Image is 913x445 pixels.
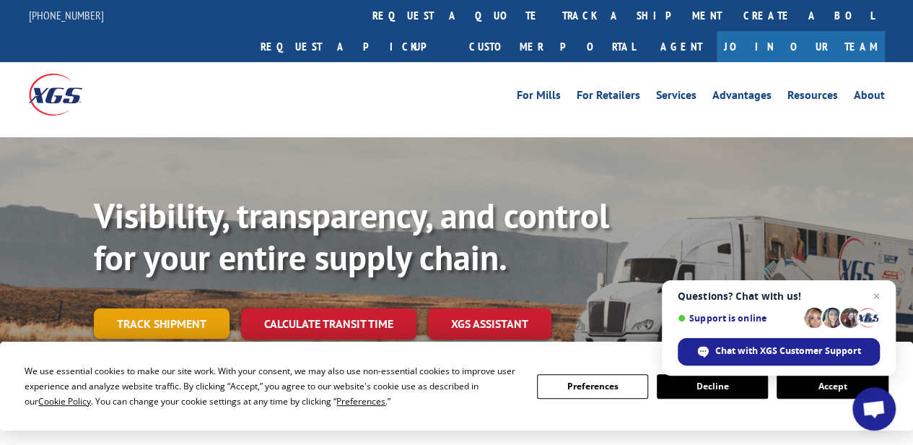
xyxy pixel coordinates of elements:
[38,395,91,407] span: Cookie Policy
[94,308,230,339] a: Track shipment
[250,31,458,62] a: Request a pickup
[854,90,885,105] a: About
[852,387,896,431] a: Open chat
[787,90,838,105] a: Resources
[715,345,861,358] span: Chat with XGS Customer Support
[777,374,888,399] button: Accept
[29,8,104,22] a: [PHONE_NUMBER]
[241,308,416,340] a: Calculate transit time
[656,90,696,105] a: Services
[657,374,768,399] button: Decline
[25,363,519,409] div: We use essential cookies to make our site work. With your consent, we may also use non-essential ...
[94,193,609,280] b: Visibility, transparency, and control for your entire supply chain.
[428,308,551,340] a: XGS ASSISTANT
[712,90,772,105] a: Advantages
[678,338,880,366] span: Chat with XGS Customer Support
[717,31,885,62] a: Join Our Team
[678,290,880,302] span: Questions? Chat with us!
[577,90,640,105] a: For Retailers
[336,395,385,407] span: Preferences
[646,31,717,62] a: Agent
[537,374,648,399] button: Preferences
[678,313,799,324] span: Support is online
[458,31,646,62] a: Customer Portal
[517,90,561,105] a: For Mills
